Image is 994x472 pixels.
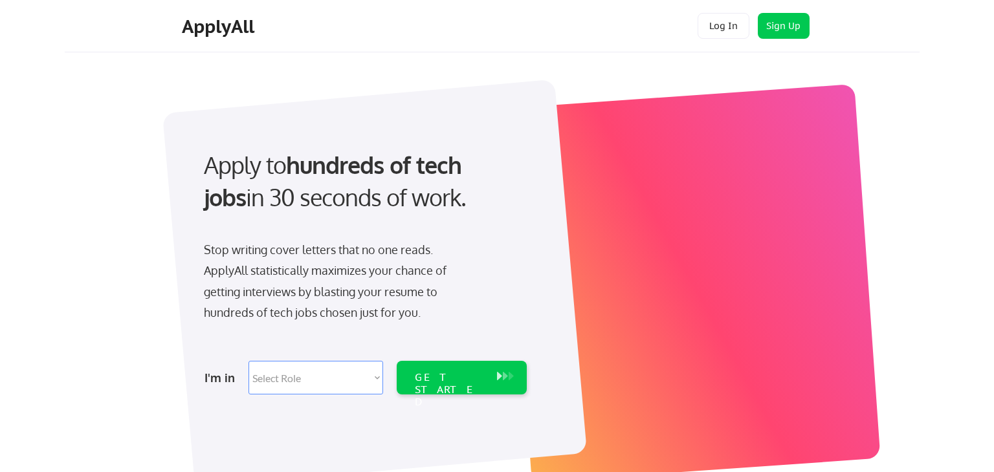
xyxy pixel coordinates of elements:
[204,367,241,388] div: I'm in
[204,149,522,214] div: Apply to in 30 seconds of work.
[182,16,258,38] div: ApplyAll
[204,150,467,211] strong: hundreds of tech jobs
[415,371,484,409] div: GET STARTED
[204,239,470,323] div: Stop writing cover letters that no one reads. ApplyAll statistically maximizes your chance of get...
[758,13,810,39] button: Sign Up
[698,13,749,39] button: Log In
